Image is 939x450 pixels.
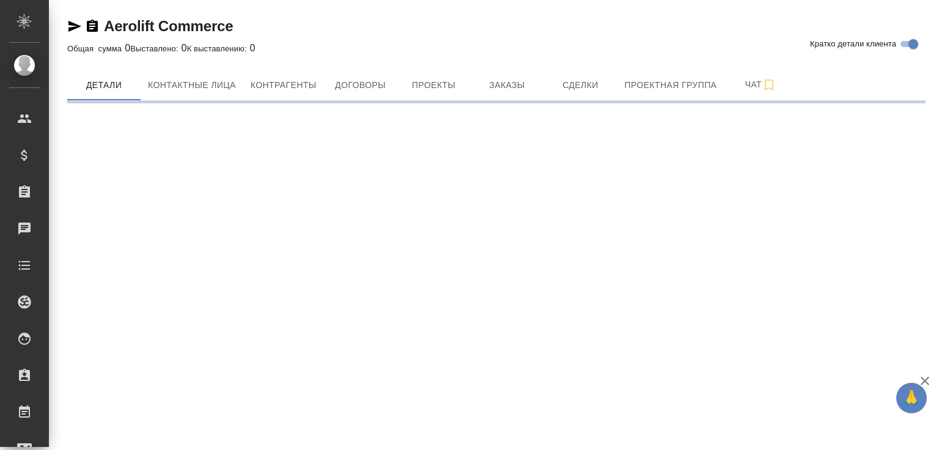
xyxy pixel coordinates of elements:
[187,44,250,53] p: К выставлению:
[331,78,389,93] span: Договоры
[67,19,82,34] button: Скопировать ссылку для ЯМессенджера
[624,78,716,93] span: Проектная группа
[901,385,922,411] span: 🙏
[85,19,100,34] button: Скопировать ссылку
[130,44,181,53] p: Выставлено:
[731,77,790,92] span: Чат
[104,18,233,34] a: Aerolift Commerce
[810,38,896,50] span: Кратко детали клиента
[762,78,776,92] svg: Подписаться
[477,78,536,93] span: Заказы
[67,41,926,56] div: 0 0 0
[404,78,463,93] span: Проекты
[896,383,927,413] button: 🙏
[251,78,317,93] span: Контрагенты
[67,44,125,53] p: Общая сумма
[551,78,609,93] span: Сделки
[148,78,236,93] span: Контактные лица
[75,78,133,93] span: Детали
